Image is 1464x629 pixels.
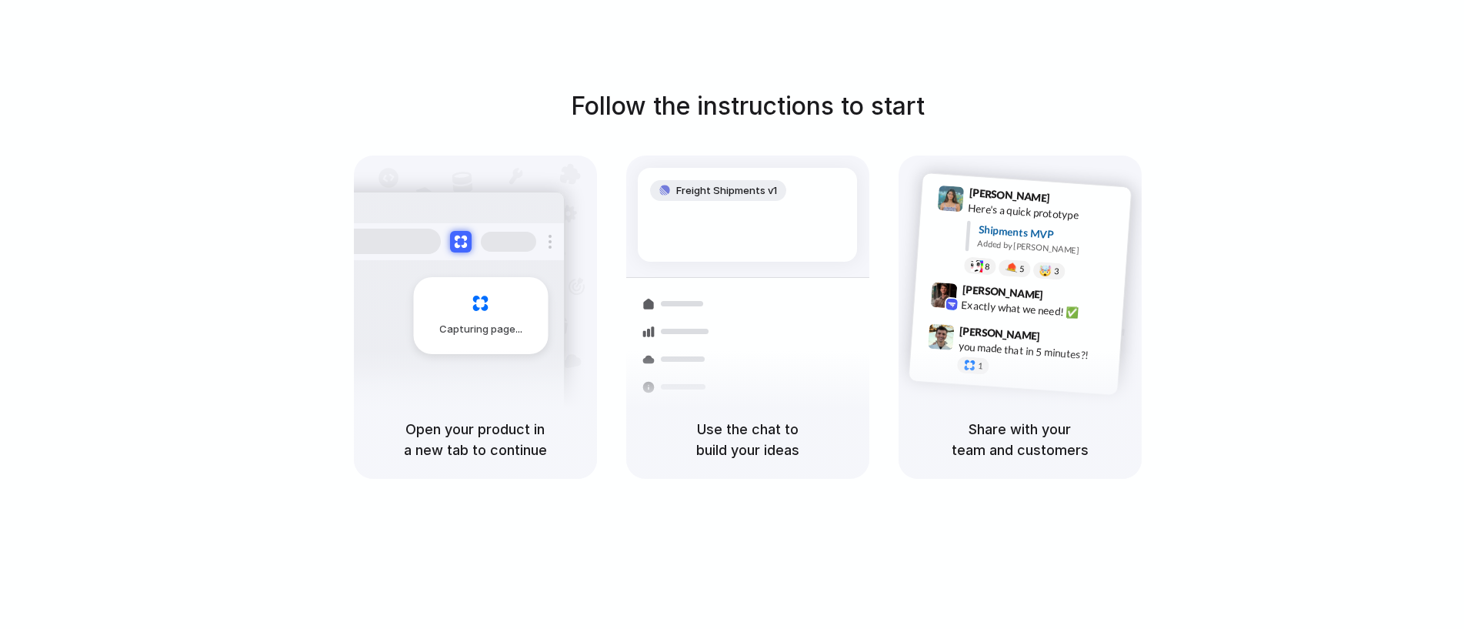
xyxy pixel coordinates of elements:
[977,362,982,370] span: 1
[1045,330,1076,348] span: 9:47 AM
[1047,288,1079,306] span: 9:42 AM
[439,322,525,337] span: Capturing page
[676,183,777,199] span: Freight Shipments v1
[571,88,925,125] h1: Follow the instructions to start
[978,221,1120,246] div: Shipments MVP
[961,296,1115,323] div: Exactly what we need! ✅
[645,419,851,460] h5: Use the chat to build your ideas
[1019,264,1024,273] span: 5
[962,280,1043,303] span: [PERSON_NAME]
[969,184,1050,206] span: [PERSON_NAME]
[372,419,579,460] h5: Open your product in a new tab to continue
[958,338,1112,364] div: you made that in 5 minutes?!
[1053,266,1059,275] span: 3
[959,322,1040,344] span: [PERSON_NAME]
[917,419,1123,460] h5: Share with your team and customers
[1054,191,1085,209] span: 9:41 AM
[977,237,1119,259] div: Added by [PERSON_NAME]
[984,262,989,270] span: 8
[1039,265,1052,276] div: 🤯
[967,199,1121,226] div: Here's a quick prototype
